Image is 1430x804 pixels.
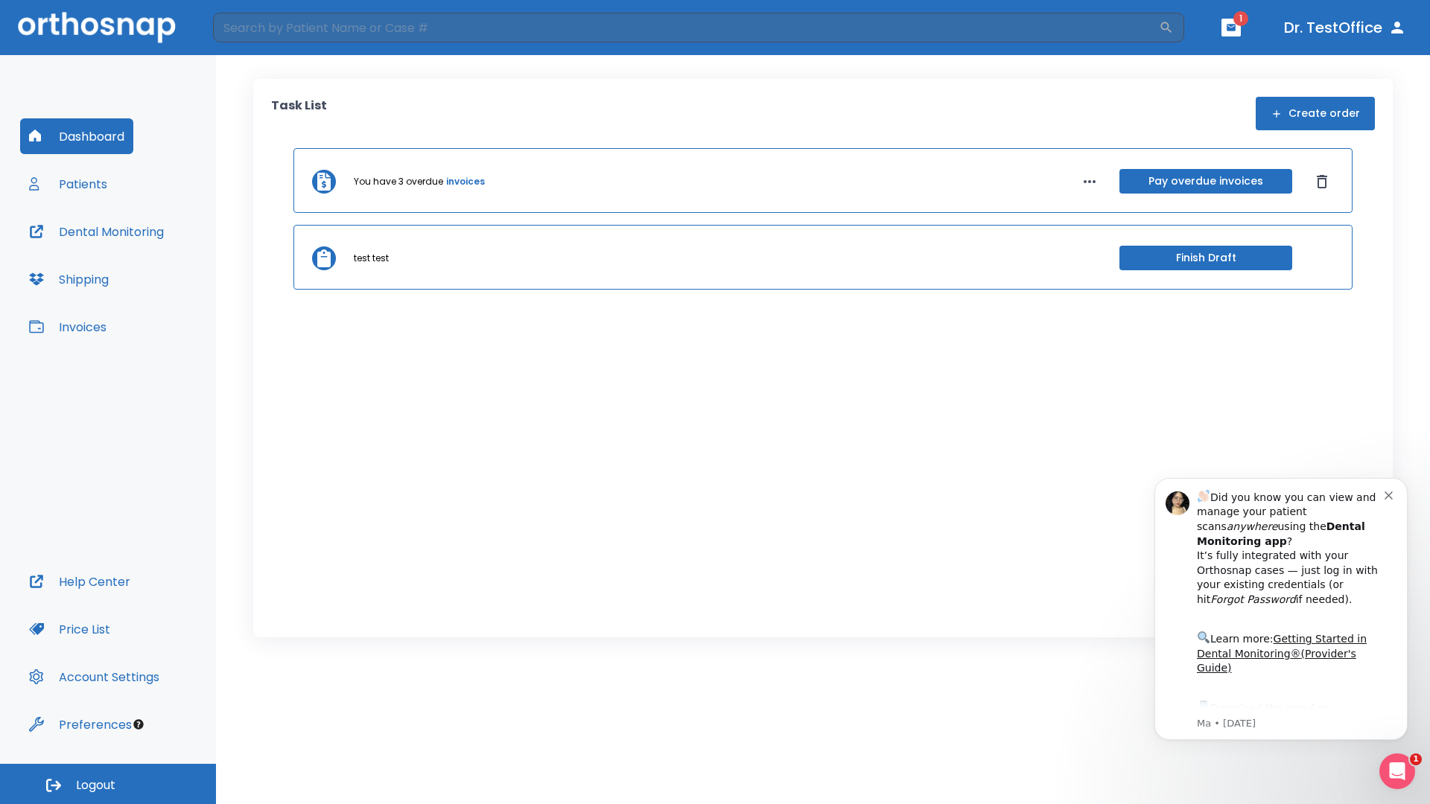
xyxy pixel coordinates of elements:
[354,252,389,265] p: test test
[20,214,173,249] button: Dental Monitoring
[20,309,115,345] button: Invoices
[18,12,176,42] img: Orthosnap
[20,611,119,647] button: Price List
[354,175,443,188] p: You have 3 overdue
[20,166,116,202] button: Patients
[1410,753,1422,765] span: 1
[1256,97,1375,130] button: Create order
[1119,169,1292,194] button: Pay overdue invoices
[20,659,168,695] button: Account Settings
[1310,170,1334,194] button: Dismiss
[132,718,145,731] div: Tooltip anchor
[20,118,133,154] button: Dashboard
[271,97,327,130] p: Task List
[1379,753,1415,789] iframe: Intercom live chat
[20,261,118,297] button: Shipping
[1132,459,1430,797] iframe: Intercom notifications message
[446,175,485,188] a: invoices
[20,706,141,742] button: Preferences
[1233,11,1248,26] span: 1
[76,777,115,794] span: Logout
[1278,14,1412,41] button: Dr. TestOffice
[20,564,139,599] button: Help Center
[1119,246,1292,270] button: Finish Draft
[213,13,1159,42] input: Search by Patient Name or Case #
